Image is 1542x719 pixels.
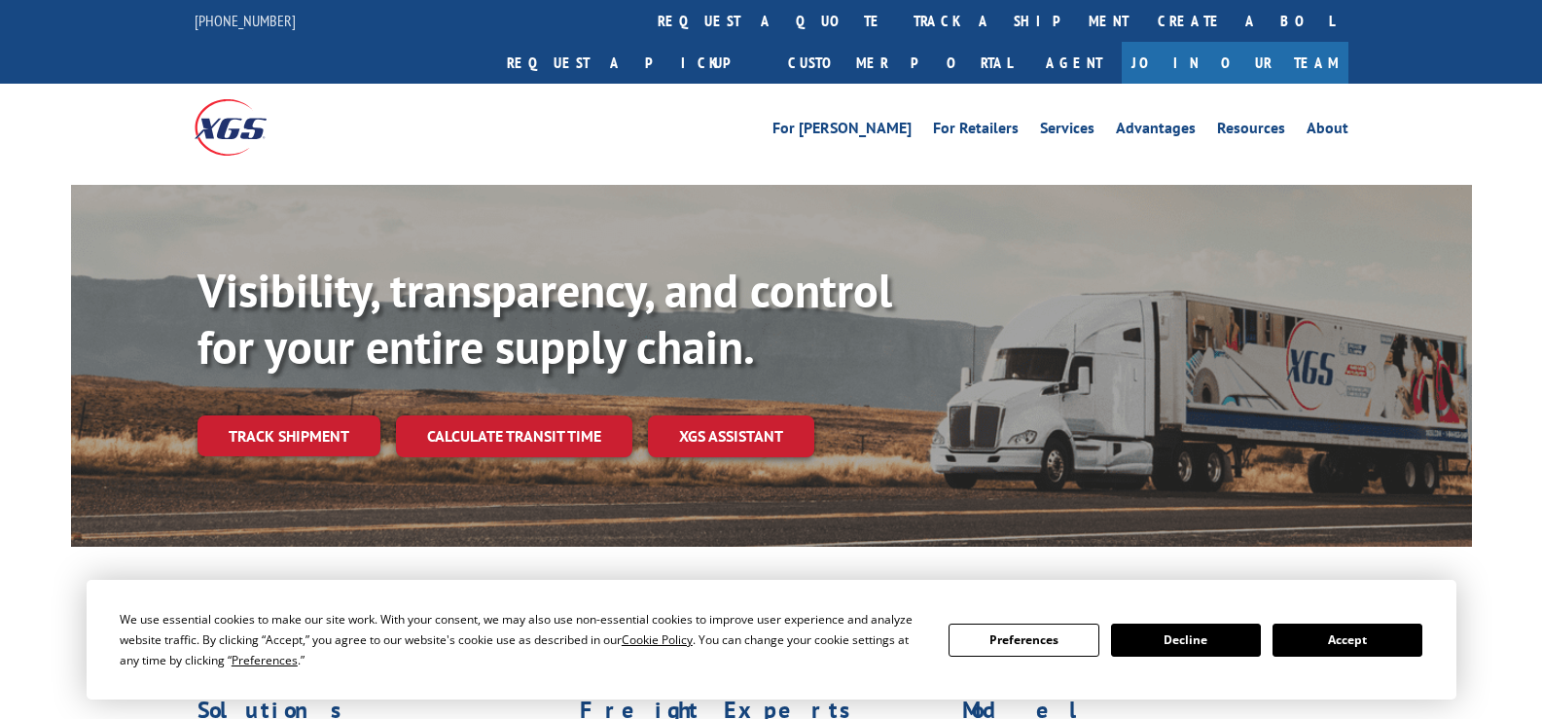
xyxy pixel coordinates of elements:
[1307,121,1348,142] a: About
[120,609,925,670] div: We use essential cookies to make our site work. With your consent, we may also use non-essential ...
[195,11,296,30] a: [PHONE_NUMBER]
[1116,121,1196,142] a: Advantages
[87,580,1456,700] div: Cookie Consent Prompt
[232,652,298,668] span: Preferences
[396,415,632,457] a: Calculate transit time
[1040,121,1094,142] a: Services
[622,631,693,648] span: Cookie Policy
[772,121,912,142] a: For [PERSON_NAME]
[197,260,892,377] b: Visibility, transparency, and control for your entire supply chain.
[197,415,380,456] a: Track shipment
[949,624,1098,657] button: Preferences
[933,121,1019,142] a: For Retailers
[1217,121,1285,142] a: Resources
[773,42,1026,84] a: Customer Portal
[1111,624,1261,657] button: Decline
[1122,42,1348,84] a: Join Our Team
[492,42,773,84] a: Request a pickup
[1273,624,1422,657] button: Accept
[648,415,814,457] a: XGS ASSISTANT
[1026,42,1122,84] a: Agent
